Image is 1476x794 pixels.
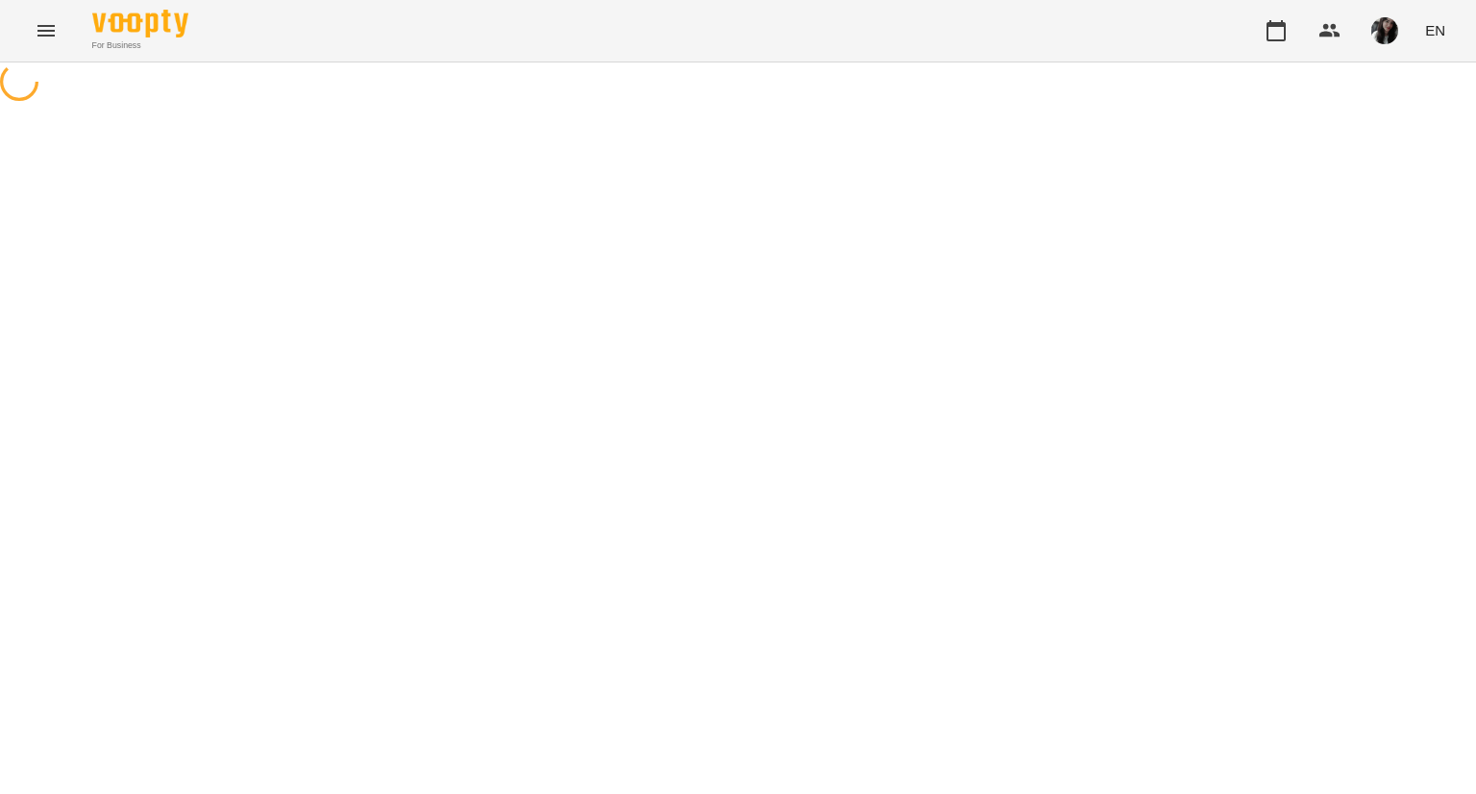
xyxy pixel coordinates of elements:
[92,10,188,37] img: Voopty Logo
[1425,20,1445,40] span: EN
[23,8,69,54] button: Menu
[1371,17,1398,44] img: d9ea9a7fe13608e6f244c4400442cb9c.jpg
[1417,12,1453,48] button: EN
[92,39,188,52] span: For Business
